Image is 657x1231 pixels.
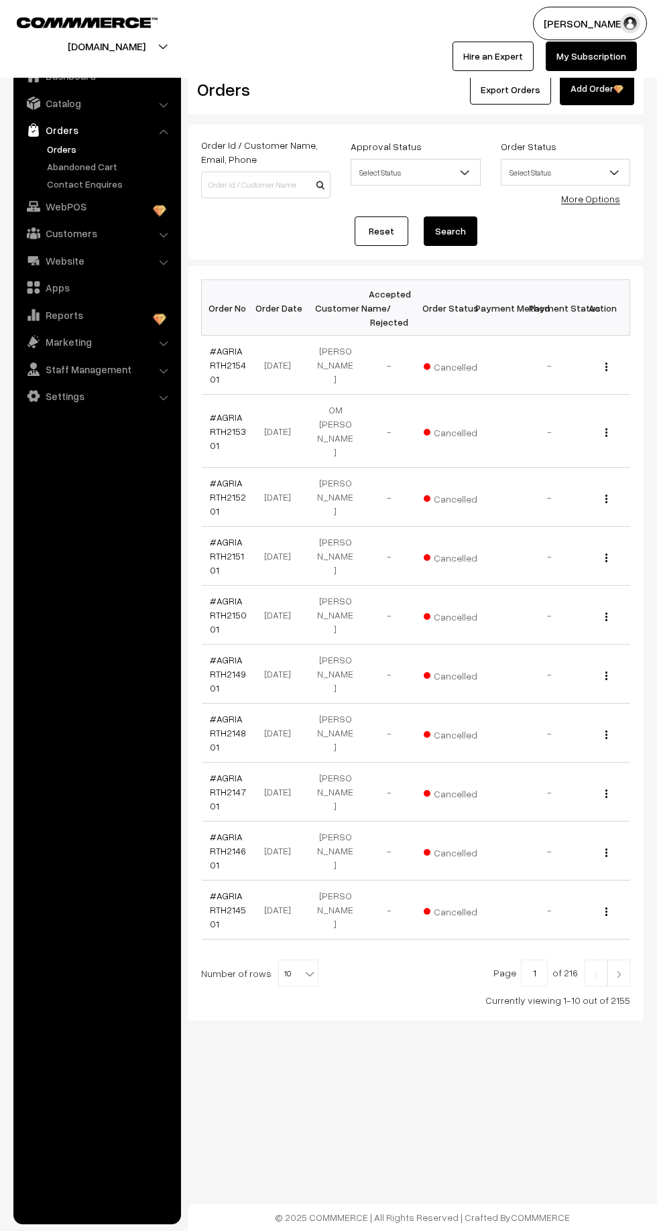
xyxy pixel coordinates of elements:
[255,881,308,940] td: [DATE]
[424,901,491,919] span: Cancelled
[255,645,308,704] td: [DATE]
[308,527,362,586] td: [PERSON_NAME]
[605,730,607,739] img: Menu
[590,970,602,978] img: Left
[308,881,362,940] td: [PERSON_NAME]
[523,527,577,586] td: -
[255,704,308,763] td: [DATE]
[17,221,176,245] a: Customers
[308,822,362,881] td: [PERSON_NAME]
[362,395,416,468] td: -
[17,330,176,354] a: Marketing
[552,967,578,978] span: of 216
[308,586,362,645] td: [PERSON_NAME]
[424,489,491,506] span: Cancelled
[605,789,607,798] img: Menu
[17,13,134,29] a: COMMMERCE
[523,395,577,468] td: -
[424,422,491,440] span: Cancelled
[523,645,577,704] td: -
[44,159,176,174] a: Abandoned Cart
[501,139,556,153] label: Order Status
[523,881,577,940] td: -
[605,495,607,503] img: Menu
[362,881,416,940] td: -
[17,249,176,273] a: Website
[577,280,630,336] th: Action
[17,357,176,381] a: Staff Management
[362,704,416,763] td: -
[210,772,246,812] a: #AGRIARTH214701
[308,645,362,704] td: [PERSON_NAME]
[308,704,362,763] td: [PERSON_NAME]
[197,79,329,100] h2: Orders
[523,763,577,822] td: -
[351,139,422,153] label: Approval Status
[210,411,246,451] a: #AGRIARTH215301
[560,74,634,105] a: Add Order
[255,336,308,395] td: [DATE]
[493,967,516,978] span: Page
[362,280,416,336] th: Accepted / Rejected
[469,280,523,336] th: Payment Method
[362,763,416,822] td: -
[255,468,308,527] td: [DATE]
[201,138,331,166] label: Order Id / Customer Name, Email, Phone
[17,118,176,142] a: Orders
[511,1212,570,1223] a: COMMMERCE
[17,275,176,300] a: Apps
[255,527,308,586] td: [DATE]
[546,42,637,71] a: My Subscription
[362,336,416,395] td: -
[255,763,308,822] td: [DATE]
[355,216,408,246] a: Reset
[308,763,362,822] td: [PERSON_NAME]
[561,193,620,204] a: More Options
[416,280,469,336] th: Order Status
[308,280,362,336] th: Customer Name
[255,586,308,645] td: [DATE]
[44,142,176,156] a: Orders
[17,91,176,115] a: Catalog
[362,822,416,881] td: -
[351,161,479,184] span: Select Status
[470,75,551,105] button: Export Orders
[424,547,491,565] span: Cancelled
[17,194,176,218] a: WebPOS
[362,586,416,645] td: -
[424,783,491,801] span: Cancelled
[424,842,491,860] span: Cancelled
[308,395,362,468] td: OM [PERSON_NAME]
[424,216,477,246] button: Search
[424,357,491,374] span: Cancelled
[620,13,640,34] img: user
[523,704,577,763] td: -
[605,671,607,680] img: Menu
[605,848,607,857] img: Menu
[605,428,607,437] img: Menu
[523,280,577,336] th: Payment Status
[605,907,607,916] img: Menu
[21,29,192,63] button: [DOMAIN_NAME]
[523,586,577,645] td: -
[362,527,416,586] td: -
[201,172,331,198] input: Order Id / Customer Name / Customer Email / Customer Phone
[17,303,176,327] a: Reports
[210,713,246,753] a: #AGRIARTH214801
[424,724,491,742] span: Cancelled
[533,7,647,40] button: [PERSON_NAME]
[501,159,630,186] span: Select Status
[44,177,176,191] a: Contact Enquires
[210,536,244,576] a: #AGRIARTH215101
[308,336,362,395] td: [PERSON_NAME]
[351,159,480,186] span: Select Status
[201,966,272,980] span: Number of rows
[362,645,416,704] td: -
[523,468,577,527] td: -
[210,831,246,870] a: #AGRIARTH214601
[17,384,176,408] a: Settings
[453,42,534,71] a: Hire an Expert
[210,477,246,517] a: #AGRIARTH215201
[362,468,416,527] td: -
[308,468,362,527] td: [PERSON_NAME]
